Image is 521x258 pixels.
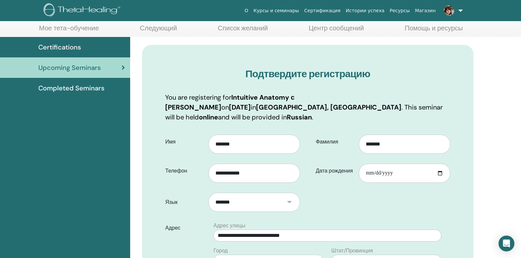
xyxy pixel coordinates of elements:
img: logo.png [44,3,123,18]
b: [DATE] [229,103,251,112]
b: online [199,113,218,121]
label: Дата рождения [311,165,359,177]
a: Список желаний [218,24,268,37]
a: Курсы и семинары [251,5,302,17]
h3: Подтвердите регистрацию [165,68,450,80]
img: default.jpg [444,5,454,16]
label: Адрес [160,222,209,234]
label: Имя [160,136,208,148]
a: Мое тета-обучение [39,24,99,37]
a: Истории успеха [343,5,387,17]
label: Адрес улицы [213,222,245,230]
a: О [242,5,251,17]
a: Центр сообщений [309,24,364,37]
div: Open Intercom Messenger [499,236,514,251]
label: Телефон [160,165,208,177]
label: Язык [160,196,208,209]
p: You are registering for on in . This seminar will be held and will be provided in . [165,92,450,122]
span: Completed Seminars [38,83,104,93]
label: Фамилия [311,136,359,148]
a: Ресурсы [387,5,413,17]
a: Следующий [140,24,177,37]
span: Upcoming Seminars [38,63,101,73]
label: Город [213,247,228,255]
b: Russian [287,113,312,121]
a: Помощь и ресурсы [405,24,463,37]
label: Штат/Провинция [331,247,373,255]
b: [GEOGRAPHIC_DATA], [GEOGRAPHIC_DATA] [256,103,401,112]
span: Certifications [38,42,81,52]
a: Сертификация [302,5,343,17]
a: Магазин [412,5,438,17]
